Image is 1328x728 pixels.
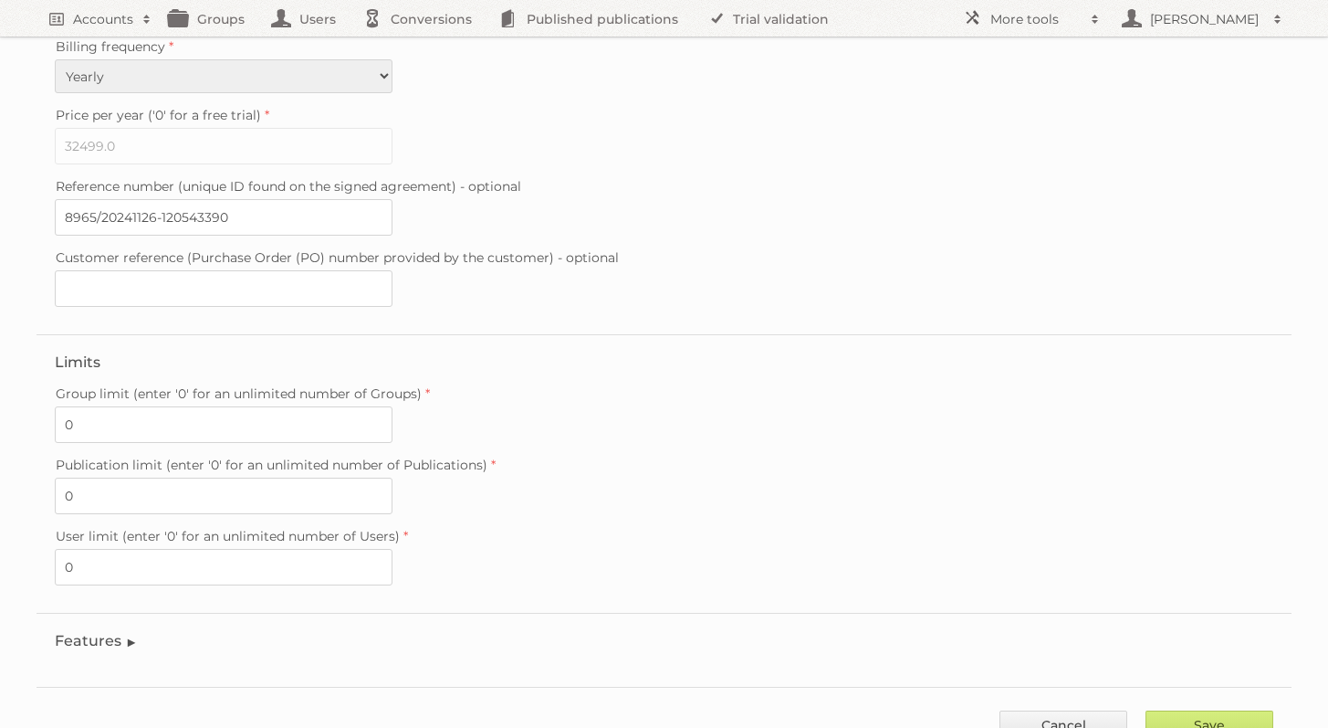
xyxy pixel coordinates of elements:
legend: Features [55,632,138,649]
span: Publication limit (enter '0' for an unlimited number of Publications) [56,457,487,473]
span: Customer reference (Purchase Order (PO) number provided by the customer) - optional [56,249,619,266]
h2: Accounts [73,10,133,28]
h2: [PERSON_NAME] [1145,10,1264,28]
span: Billing frequency [56,38,165,55]
span: Group limit (enter '0' for an unlimited number of Groups) [56,385,422,402]
span: User limit (enter '0' for an unlimited number of Users) [56,528,400,544]
legend: Limits [55,353,100,371]
span: Reference number (unique ID found on the signed agreement) - optional [56,178,521,195]
span: Price per year ('0' for a free trial) [56,107,261,123]
h2: More tools [990,10,1082,28]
